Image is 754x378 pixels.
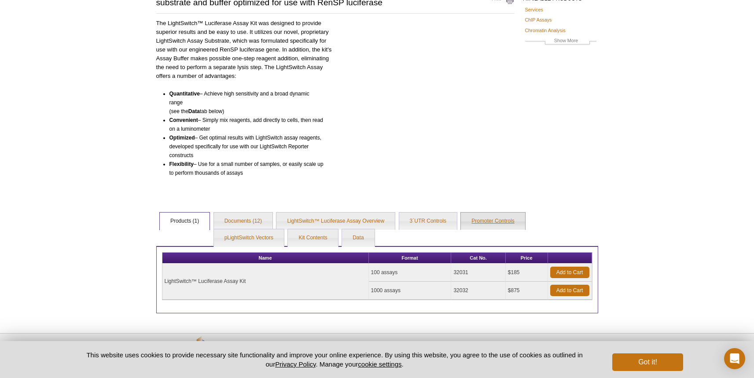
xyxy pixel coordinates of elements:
a: Add to Cart [550,267,589,278]
a: LightSwitch™ Luciferase Assay Overview [276,213,395,230]
td: LightSwitch™ Luciferase Assay Kit [162,264,369,300]
a: Documents (12) [214,213,272,230]
th: Format [369,253,452,264]
th: Cat No. [451,253,505,264]
b: Optimized [169,135,195,141]
td: $875 [506,282,548,300]
a: pLightSwitch Vectors [214,229,284,247]
a: Products (1) [160,213,210,230]
td: 32032 [451,282,505,300]
b: Quantitative [169,91,200,97]
a: Add to Cart [550,285,589,296]
li: – Get optimal results with LightSwitch assay reagents, developed specifically for use with our Li... [169,133,324,160]
a: Promoter Controls [461,213,525,230]
li: – Use for a small number of samples, or easily scale up to perform thousands of assays [169,160,324,177]
button: Got it! [612,353,683,371]
img: Active Motif, [152,334,253,369]
a: Services [525,6,543,14]
a: 3´UTR Controls [399,213,457,230]
iframe: Introduction to the LightSwitch Luciferase Reporter Assay System [338,19,514,117]
a: Privacy Policy [275,360,316,368]
a: Chromatin Analysis [525,26,566,34]
p: The LightSwitch™ Luciferase Assay Kit was designed to provide superior results and be easy to use... [156,19,332,81]
li: – Simply mix reagents, add directly to cells, then read on a luminometer [169,116,324,133]
a: Show More [525,37,596,47]
a: ChIP Assays [525,16,552,24]
td: 32031 [451,264,505,282]
td: $185 [506,264,548,282]
div: Open Intercom Messenger [724,348,745,369]
li: – Achieve high sensitivity and a broad dynamic range (see the tab below) [169,89,324,116]
b: Flexibility [169,161,194,167]
td: 1000 assays [369,282,452,300]
th: Price [506,253,548,264]
b: Data [188,108,200,114]
p: This website uses cookies to provide necessary site functionality and improve your online experie... [71,350,598,369]
a: Data [342,229,374,247]
b: Convenient [169,117,198,123]
th: Name [162,253,369,264]
a: Kit Contents [288,229,338,247]
td: 100 assays [369,264,452,282]
button: cookie settings [358,360,401,368]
